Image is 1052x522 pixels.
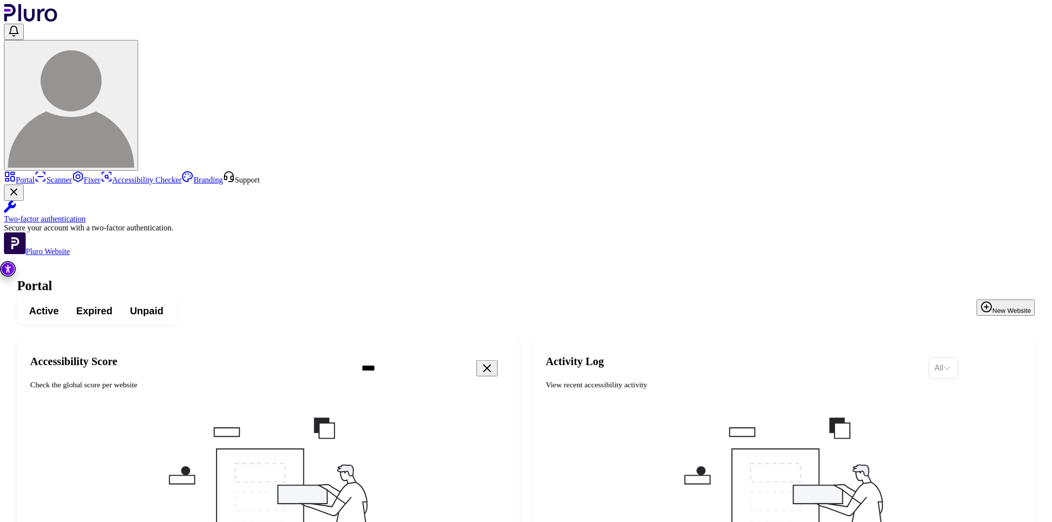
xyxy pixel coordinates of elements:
a: Branding [181,176,223,184]
aside: Sidebar menu [4,171,1048,256]
a: Accessibility Checker [101,176,182,184]
a: Fixer [72,176,101,184]
button: Unpaid [121,301,172,321]
a: Scanner [35,176,72,184]
a: Portal [4,176,35,184]
button: Clear search field [476,360,498,376]
span: Unpaid [130,304,163,318]
h1: Portal [17,278,1035,294]
img: User avatar [8,41,134,168]
div: Check the global score per website [30,379,344,390]
div: View recent accessibility activity [545,379,920,390]
button: New Website [977,299,1035,316]
button: User avatar [4,40,138,171]
div: Secure your account with a two-factor authentication. [4,224,1048,232]
h2: Accessibility Score [30,355,344,369]
div: Set sorting [929,357,958,379]
a: Open Pluro Website [4,247,70,256]
button: Open notifications, you have undefined new notifications [4,24,24,40]
a: Open Support screen [223,176,260,184]
a: Logo [4,15,58,23]
input: Search [353,357,541,380]
button: Expired [68,301,121,321]
h2: Activity Log [545,355,920,369]
span: Active [29,304,59,318]
span: Expired [76,304,112,318]
button: Active [20,301,68,321]
button: Close Two-factor authentication notification [4,185,24,201]
div: Two-factor authentication [4,215,1048,224]
a: Two-factor authentication [4,201,1048,224]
